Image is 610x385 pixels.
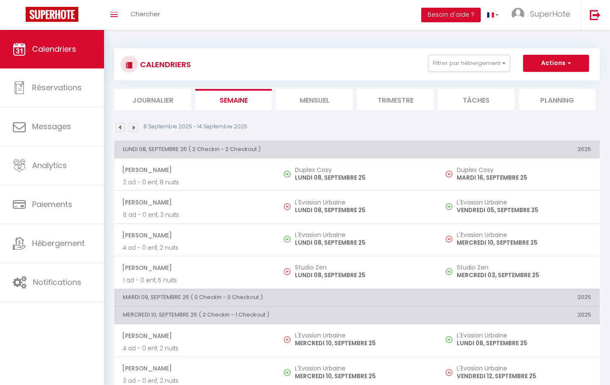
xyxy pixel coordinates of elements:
th: 2025 [438,141,600,158]
li: Trimestre [357,89,434,110]
img: NO IMAGE [446,268,452,275]
span: SuperHote [530,9,570,19]
img: NO IMAGE [284,203,291,210]
img: Super Booking [26,7,78,22]
h5: L'Evasion Urbaine [457,332,591,339]
h5: L'Evasion Urbaine [295,365,429,372]
p: 8 Septembre 2025 - 14 Septembre 2025 [143,123,247,131]
p: LUNDI 08, SEPTEMBRE 25 [295,206,429,215]
p: VENDREDI 05, SEPTEMBRE 25 [457,206,591,215]
span: [PERSON_NAME] [122,360,268,376]
p: 6 ad - 0 enf, 3 nuits [123,210,268,219]
span: [PERSON_NAME] [122,194,268,210]
span: Paiements [32,199,72,210]
p: 4 ad - 0 enf, 2 nuits [123,344,268,353]
th: 2025 [438,307,600,324]
p: 4 ad - 0 enf, 2 nuits [123,243,268,252]
li: Planning [519,89,595,110]
p: 2 ad - 0 enf, 8 nuits [123,178,268,187]
span: Hébergement [32,238,85,249]
button: Besoin d'aide ? [421,8,481,22]
span: Réservations [32,82,82,93]
span: [PERSON_NAME] [122,260,268,276]
h5: Studio Zen [295,264,429,271]
h5: L'Evasion Urbaine [457,231,591,238]
h5: L'Evasion Urbaine [457,365,591,372]
p: 1 ad - 0 enf, 5 nuits [123,276,268,285]
h5: Studio Zen [457,264,591,271]
span: [PERSON_NAME] [122,227,268,243]
h3: CALENDRIERS [138,55,191,74]
img: NO IMAGE [446,171,452,178]
button: Ouvrir le widget de chat LiveChat [7,3,33,29]
span: Chercher [131,9,160,18]
h5: L'Evasion Urbaine [295,332,429,339]
h5: L'Evasion Urbaine [295,199,429,206]
span: [PERSON_NAME] [122,162,268,178]
span: Notifications [33,277,81,287]
span: Calendriers [32,44,76,54]
p: LUNDI 08, SEPTEMBRE 25 [295,238,429,247]
span: Analytics [32,160,67,171]
li: Mensuel [276,89,353,110]
th: 2025 [438,289,600,306]
th: MERCREDI 10, SEPTEMBRE 25 ( 2 Checkin - 1 Checkout ) [114,307,438,324]
span: [PERSON_NAME] [122,328,268,344]
img: logout [590,9,601,20]
p: MARDI 16, SEPTEMBRE 25 [457,173,591,182]
p: MERCREDI 10, SEPTEMBRE 25 [457,238,591,247]
img: NO IMAGE [284,268,291,275]
th: LUNDI 08, SEPTEMBRE 25 ( 2 Checkin - 2 Checkout ) [114,141,438,158]
p: LUNDI 08, SEPTEMBRE 25 [295,173,429,182]
th: MARDI 09, SEPTEMBRE 25 ( 0 Checkin - 0 Checkout ) [114,289,438,306]
button: Filtrer par hébergement [428,55,510,72]
li: Journalier [114,89,191,110]
h5: L'Evasion Urbaine [457,199,591,206]
img: NO IMAGE [446,336,452,343]
img: ... [512,8,524,21]
button: Actions [523,55,589,72]
p: MERCREDI 10, SEPTEMBRE 25 [295,372,429,381]
span: Messages [32,121,71,132]
p: MERCREDI 10, SEPTEMBRE 25 [295,339,429,348]
p: MERCREDI 03, SEPTEMBRE 25 [457,271,591,280]
li: Semaine [195,89,272,110]
img: NO IMAGE [446,203,452,210]
li: Tâches [438,89,515,110]
h5: Duplex Cosy [457,166,591,173]
p: LUNDI 08, SEPTEMBRE 25 [295,271,429,280]
img: NO IMAGE [284,336,291,343]
h5: Duplex Cosy [295,166,429,173]
h5: L'Evasion Urbaine [295,231,429,238]
img: NO IMAGE [446,369,452,376]
img: NO IMAGE [446,236,452,243]
p: LUNDI 08, SEPTEMBRE 25 [457,339,591,348]
p: VENDREDI 12, SEPTEMBRE 25 [457,372,591,381]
